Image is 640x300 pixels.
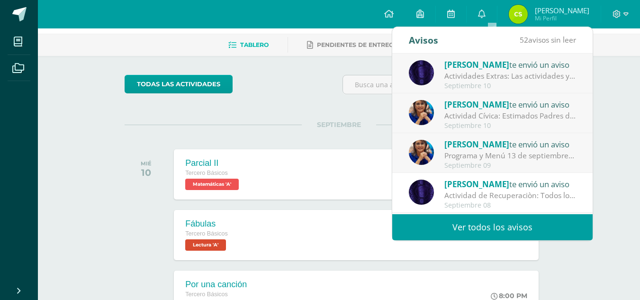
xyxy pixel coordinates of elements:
[409,100,434,125] img: 5d6f35d558c486632aab3bda9a330e6b.png
[141,160,152,167] div: MIÉ
[317,41,398,48] span: Pendientes de entrega
[409,140,434,165] img: 5d6f35d558c486632aab3bda9a330e6b.png
[444,201,576,209] div: Septiembre 08
[535,6,589,15] span: [PERSON_NAME]
[409,180,434,205] img: 31877134f281bf6192abd3481bfb2fdd.png
[240,41,269,48] span: Tablero
[343,75,553,94] input: Busca una actividad próxima aquí...
[491,291,527,300] div: 8:00 PM
[444,98,576,110] div: te envió un aviso
[185,179,239,190] span: Matemáticas 'A'
[444,178,576,190] div: te envió un aviso
[444,71,576,82] div: Actividades Extras: Las actividades ya estan asignadas en la plataforma de Richmond. Esto con la ...
[307,37,398,53] a: Pendientes de entrega
[392,214,593,240] a: Ver todos los avisos
[444,139,509,150] span: [PERSON_NAME]
[444,82,576,90] div: Septiembre 10
[185,291,228,298] span: Tercero Básicos
[185,280,247,290] div: Por una canción
[444,59,509,70] span: [PERSON_NAME]
[409,27,438,53] div: Avisos
[409,60,434,85] img: 31877134f281bf6192abd3481bfb2fdd.png
[444,99,509,110] span: [PERSON_NAME]
[185,158,241,168] div: Parcial II
[520,35,528,45] span: 52
[141,167,152,178] div: 10
[444,179,509,190] span: [PERSON_NAME]
[228,37,269,53] a: Tablero
[185,219,228,229] div: Fábulas
[444,190,576,201] div: Actividad de Recuperaciòn: Todos los grados y alumnos tendran la oportunidad de recuperar puntos ...
[509,5,528,24] img: df0ffcb520614dc1c6bb7c4ba22f76b8.png
[185,239,226,251] span: Lectura 'A'
[125,75,233,93] a: todas las Actividades
[535,14,589,22] span: Mi Perfil
[185,170,228,176] span: Tercero Básicos
[185,230,228,237] span: Tercero Básicos
[444,138,576,150] div: te envió un aviso
[444,122,576,130] div: Septiembre 10
[444,110,576,121] div: Actividad Cívica: Estimados Padres de Familia: Deseamos que la paz y amor de la familia de Nazare...
[520,35,576,45] span: avisos sin leer
[302,120,376,129] span: SEPTIEMBRE
[444,58,576,71] div: te envió un aviso
[444,150,576,161] div: Programa y Menú 13 de septiembre: Estimados Padres de Familia: enviamos adjunto el programa de la...
[444,162,576,170] div: Septiembre 09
